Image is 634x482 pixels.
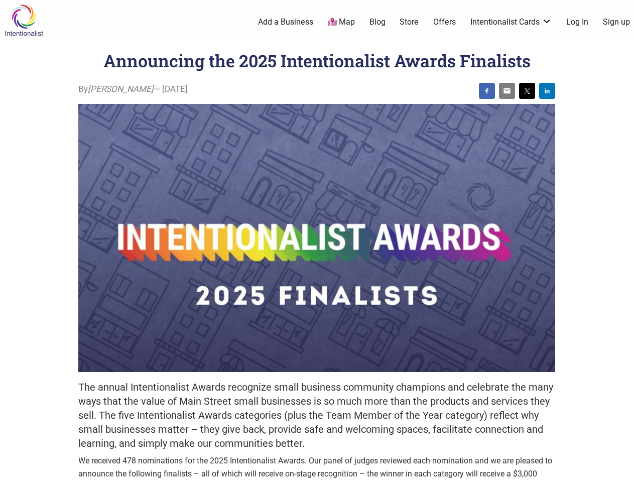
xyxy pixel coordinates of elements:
[433,17,456,28] a: Offers
[503,87,511,95] img: email sharing button
[369,17,386,28] a: Blog
[483,87,491,95] img: facebook sharing button
[400,17,419,28] a: Store
[566,17,588,28] a: Log In
[88,84,154,94] i: [PERSON_NAME]
[258,17,313,28] a: Add a Business
[523,87,531,95] img: twitter sharing button
[470,17,552,28] a: Intentionalist Cards
[103,49,531,72] h1: Announcing the 2025 Intentionalist Awards Finalists
[603,17,630,28] a: Sign up
[543,87,551,95] img: linkedin sharing button
[78,83,188,96] span: By — [DATE]
[328,17,355,28] a: Map
[78,380,555,450] h5: The annual Intentionalist Awards recognize small business community champions and celebrate the m...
